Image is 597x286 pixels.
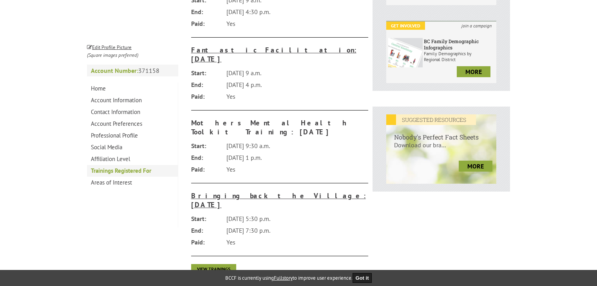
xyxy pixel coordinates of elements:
[191,224,369,236] li: [DATE] 7:30 p.m.
[87,118,178,130] a: Account Preferences
[191,224,223,236] span: End
[386,22,425,30] em: Get Involved
[457,22,496,30] i: join a campaign
[191,152,223,163] span: End
[191,163,223,175] span: Paid
[191,163,369,175] li: Yes
[87,83,178,94] a: Home
[87,177,178,188] a: Areas of Interest
[191,67,369,79] li: [DATE] 9 a.m.
[457,66,490,77] a: more
[191,264,236,274] a: View Trainings
[386,114,476,125] em: SUGGESTED RESOURCES
[353,273,372,283] button: Got it
[191,6,369,18] li: [DATE] 4:30 p.m.
[191,152,369,163] li: [DATE] 1 p.m.
[191,213,369,224] li: [DATE] 5:30 p.m.
[87,43,132,51] a: Edit Profile Picture
[191,79,223,91] span: End
[87,94,178,106] a: Account Information
[191,140,223,152] span: Start
[191,236,223,248] span: Paid
[191,191,369,209] a: Bringing back the Village: [DATE]
[191,236,369,248] li: Yes
[191,91,223,102] span: Paid
[87,165,178,177] a: Trainings Registered For
[191,91,369,102] li: Yes
[191,118,369,136] a: Mothers Mental Health Toolkit Training: [DATE]
[87,106,178,118] a: Contact Information
[87,65,178,76] p: 371158
[191,18,369,29] li: Yes
[459,161,492,172] a: more
[191,6,223,18] span: End
[87,130,178,141] a: Professional Profile
[91,67,138,74] strong: Account Number:
[87,141,178,153] a: Social Media
[191,213,223,224] span: Start
[191,79,369,91] li: [DATE] 4 p.m.
[386,125,496,141] h6: Nobody's Perfect Fact Sheets
[87,153,178,165] a: Affiliation Level
[424,51,494,62] p: Family Demographics by Regional District
[424,38,494,51] h6: BC Family Demographic Infographics
[274,275,293,281] a: Fullstory
[386,141,496,157] p: Download our bra...
[87,44,132,51] small: Edit Profile Picture
[191,45,369,63] a: Fantastic Facilitation: [DATE]
[87,52,138,58] i: (Square images preferred)
[191,140,369,152] li: [DATE] 9:30 a.m.
[191,18,223,29] span: Paid
[191,67,223,79] span: Start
